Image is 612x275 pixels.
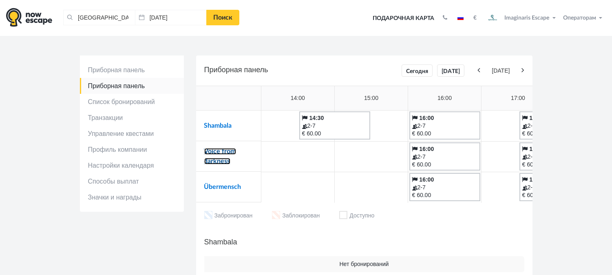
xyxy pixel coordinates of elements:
[457,16,464,20] img: ru.jpg
[6,8,52,27] img: logo
[63,10,135,25] input: Город или название квеста
[519,142,590,171] a: 17:30 2-7 € 60.00
[529,146,544,152] b: 17:30
[80,94,184,110] a: Список бронирований
[419,146,434,152] b: 16:00
[522,184,588,191] div: 2-7
[206,10,239,25] a: Поиск
[505,13,550,21] span: Imaginaris Escape
[412,191,477,199] div: € 60.00
[473,15,477,21] strong: €
[563,15,596,21] span: Операторам
[522,153,588,161] div: 2-7
[437,64,464,77] a: [DATE]
[412,122,477,130] div: 2-7
[80,110,184,126] a: Транзакции
[561,14,606,22] button: Операторам
[80,142,184,157] a: Профиль компании
[402,64,433,77] a: Сегодня
[529,176,544,183] b: 17:30
[370,9,437,27] a: Подарочная карта
[412,161,477,169] div: € 60.00
[519,173,590,201] a: 17:30 2-7 € 60.00
[80,189,184,205] a: Значки и награды
[80,78,184,94] a: Приборная панель
[204,256,524,272] td: Нет бронирований
[339,211,374,221] li: Доступно
[302,122,367,130] div: 2-7
[302,130,367,137] div: € 60.00
[204,236,524,248] h5: Shambala
[409,142,480,171] a: 16:00 2-7 € 60.00
[412,153,477,161] div: 2-7
[135,10,207,25] input: Дата
[204,184,241,190] a: Übermensch
[204,148,236,164] a: Voice from darkness
[483,10,559,26] button: Imaginaris Escape
[299,111,370,140] a: 14:30 2-7 € 60.00
[529,115,544,121] b: 17:30
[419,115,434,121] b: 16:00
[469,14,481,22] button: €
[522,122,588,130] div: 2-7
[522,161,588,169] div: € 60.00
[522,130,588,137] div: € 60.00
[80,62,184,78] a: Приборная панель
[309,115,324,121] b: 14:30
[204,64,524,78] h5: Приборная панель
[204,211,253,221] li: Забронирован
[204,122,232,129] a: Shambala
[412,184,477,191] div: 2-7
[409,111,480,140] a: 16:00 2-7 € 60.00
[412,130,477,137] div: € 60.00
[522,191,588,199] div: € 60.00
[519,111,590,140] a: 17:30 2-7 € 60.00
[419,176,434,183] b: 16:00
[80,157,184,173] a: Настройки календаря
[409,173,480,201] a: 16:00 2-7 € 60.00
[482,67,519,75] span: [DATE]
[272,211,320,221] li: Заблокирован
[80,126,184,142] a: Управление квестами
[80,173,184,189] a: Способы выплат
